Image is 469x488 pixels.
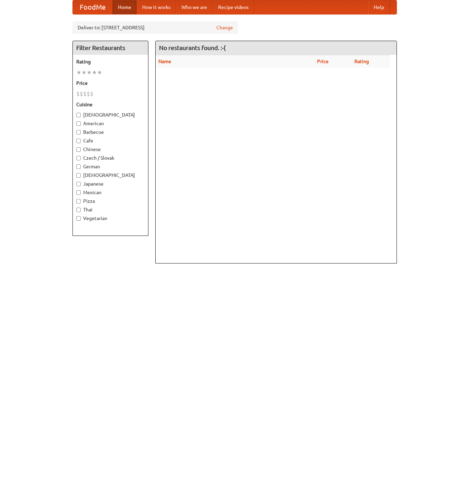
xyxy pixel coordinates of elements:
[113,0,137,14] a: Home
[81,69,87,76] li: ★
[317,59,329,64] a: Price
[176,0,213,14] a: Who we are
[216,24,233,31] a: Change
[90,90,94,98] li: $
[76,111,145,118] label: [DEMOGRAPHIC_DATA]
[213,0,254,14] a: Recipe videos
[159,44,226,51] ng-pluralize: No restaurants found. :-(
[76,69,81,76] li: ★
[87,69,92,76] li: ★
[137,0,176,14] a: How it works
[76,163,145,170] label: German
[97,69,102,76] li: ★
[76,165,81,169] input: German
[76,180,145,187] label: Japanese
[92,69,97,76] li: ★
[80,90,83,98] li: $
[76,129,145,136] label: Barbecue
[73,41,148,55] h4: Filter Restaurants
[368,0,390,14] a: Help
[76,130,81,135] input: Barbecue
[72,21,238,34] div: Deliver to: [STREET_ADDRESS]
[76,155,145,161] label: Czech / Slovak
[76,90,80,98] li: $
[76,113,81,117] input: [DEMOGRAPHIC_DATA]
[76,198,145,205] label: Pizza
[76,208,81,212] input: Thai
[76,215,145,222] label: Vegetarian
[76,80,145,87] h5: Price
[76,173,81,178] input: [DEMOGRAPHIC_DATA]
[76,182,81,186] input: Japanese
[76,189,145,196] label: Mexican
[158,59,171,64] a: Name
[76,58,145,65] h5: Rating
[76,147,81,152] input: Chinese
[76,146,145,153] label: Chinese
[76,156,81,160] input: Czech / Slovak
[73,0,113,14] a: FoodMe
[76,199,81,203] input: Pizza
[354,59,369,64] a: Rating
[76,101,145,108] h5: Cuisine
[76,206,145,213] label: Thai
[76,190,81,195] input: Mexican
[87,90,90,98] li: $
[76,139,81,143] input: Cafe
[76,216,81,221] input: Vegetarian
[76,172,145,179] label: [DEMOGRAPHIC_DATA]
[76,137,145,144] label: Cafe
[83,90,87,98] li: $
[76,120,145,127] label: American
[76,121,81,126] input: American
